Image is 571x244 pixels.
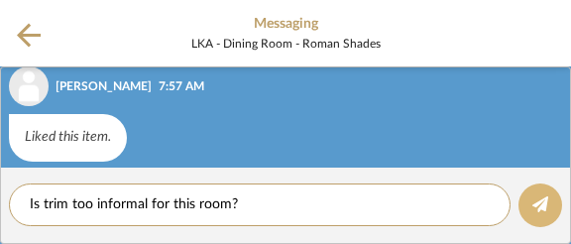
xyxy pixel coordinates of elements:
div: 7:57 AM [159,77,204,95]
span: LKA - Dining Room - Roman Shades [191,37,381,51]
div: Liked this item. [9,114,127,162]
span: Messaging [254,16,318,33]
img: user_avatar.png [9,66,49,106]
div: [PERSON_NAME] [56,77,152,95]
